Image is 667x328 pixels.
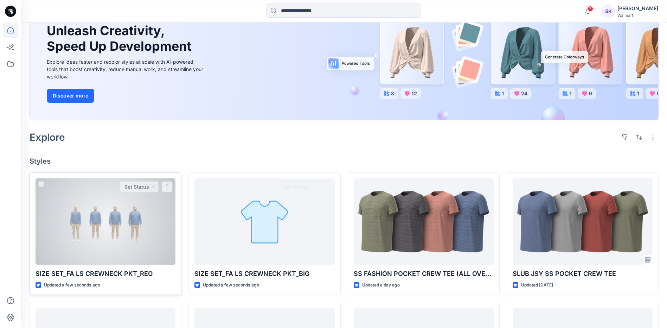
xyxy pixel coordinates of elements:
[513,178,653,265] a: SLUB JSY SS POCKET CREW TEE
[617,13,658,18] div: Walmart
[44,282,100,289] p: Updated a few seconds ago
[47,89,94,103] button: Discover more
[362,282,400,289] p: Updated a day ago
[354,269,494,279] p: SS FASHION POCKET CREW TEE (ALL OVER STRIPE)
[521,282,553,289] p: Updated [DATE]
[617,4,658,13] div: [PERSON_NAME]
[36,269,175,279] p: SIZE SET_FA LS CREWNECK PKT_REG
[47,23,194,53] h1: Unleash Creativity, Speed Up Development
[47,58,205,80] div: Explore ideas faster and recolor styles at scale with AI-powered tools that boost creativity, red...
[36,178,175,265] a: SIZE SET_FA LS CREWNECK PKT_REG
[354,178,494,265] a: SS FASHION POCKET CREW TEE (ALL OVER STRIPE)
[194,178,334,265] a: SIZE SET_FA LS CREWNECK PKT_BIG
[30,132,65,143] h2: Explore
[588,6,593,12] span: 7
[47,89,205,103] a: Discover more
[602,5,615,18] div: SK
[194,269,334,279] p: SIZE SET_FA LS CREWNECK PKT_BIG
[30,157,659,165] h4: Styles
[513,269,653,279] p: SLUB JSY SS POCKET CREW TEE
[203,282,259,289] p: Updated a few seconds ago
